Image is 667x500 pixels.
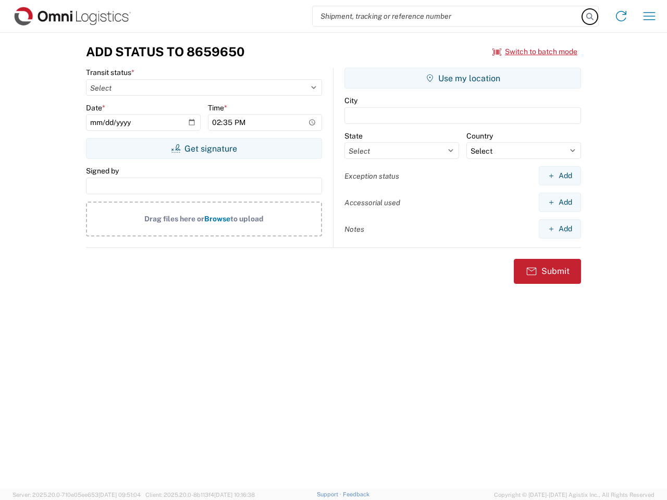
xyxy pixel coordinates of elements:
[86,138,322,159] button: Get signature
[204,215,230,223] span: Browse
[514,259,581,284] button: Submit
[86,68,134,77] label: Transit status
[214,492,255,498] span: [DATE] 10:16:38
[144,215,204,223] span: Drag files here or
[539,166,581,185] button: Add
[343,491,369,497] a: Feedback
[313,6,583,26] input: Shipment, tracking or reference number
[13,492,141,498] span: Server: 2025.20.0-710e05ee653
[317,491,343,497] a: Support
[98,492,141,498] span: [DATE] 09:51:04
[344,96,357,105] label: City
[344,131,363,141] label: State
[344,171,399,181] label: Exception status
[539,219,581,239] button: Add
[86,44,244,59] h3: Add Status to 8659650
[466,131,493,141] label: Country
[494,490,654,499] span: Copyright © [DATE]-[DATE] Agistix Inc., All Rights Reserved
[492,43,577,60] button: Switch to batch mode
[208,103,227,113] label: Time
[344,224,364,234] label: Notes
[344,198,400,207] label: Accessorial used
[230,215,264,223] span: to upload
[145,492,255,498] span: Client: 2025.20.0-8b113f4
[86,166,119,176] label: Signed by
[86,103,105,113] label: Date
[539,193,581,212] button: Add
[344,68,581,89] button: Use my location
